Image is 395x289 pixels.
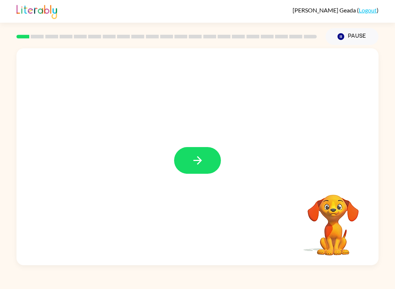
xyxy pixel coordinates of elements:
[293,7,357,14] span: [PERSON_NAME] Geada
[16,3,57,19] img: Literably
[293,7,379,14] div: ( )
[326,28,379,45] button: Pause
[297,183,370,256] video: Your browser must support playing .mp4 files to use Literably. Please try using another browser.
[359,7,377,14] a: Logout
